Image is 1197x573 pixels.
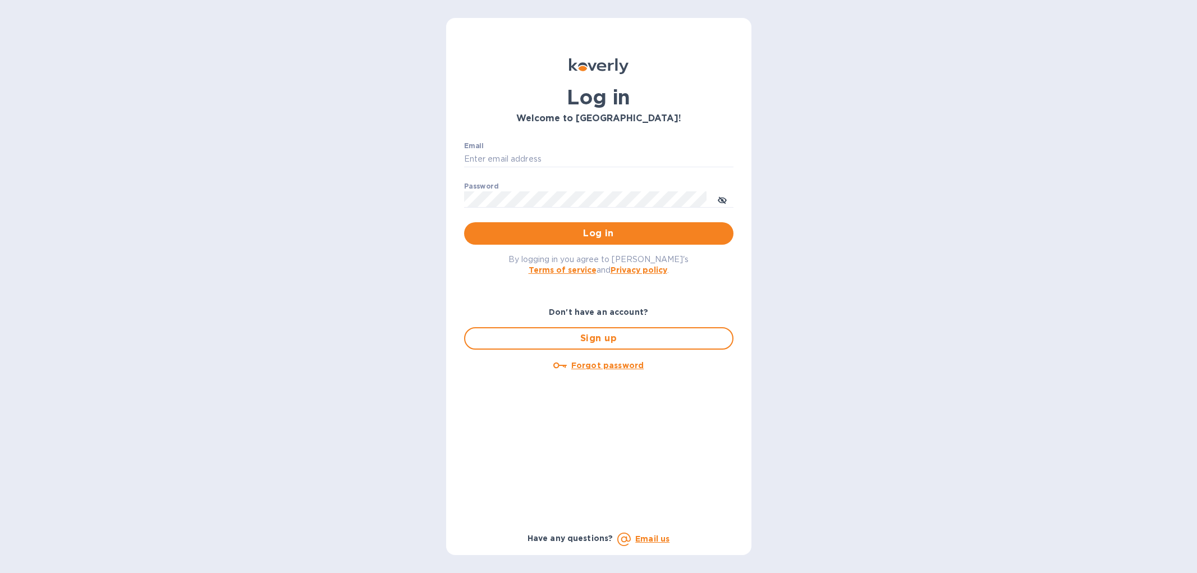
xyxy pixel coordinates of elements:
[464,222,733,245] button: Log in
[508,255,689,274] span: By logging in you agree to [PERSON_NAME]'s and .
[464,327,733,350] button: Sign up
[549,308,648,317] b: Don't have an account?
[611,265,667,274] a: Privacy policy
[464,85,733,109] h1: Log in
[464,183,498,190] label: Password
[635,534,669,543] a: Email us
[474,332,723,345] span: Sign up
[473,227,724,240] span: Log in
[711,188,733,210] button: toggle password visibility
[569,58,629,74] img: Koverly
[528,534,613,543] b: Have any questions?
[464,151,733,168] input: Enter email address
[464,113,733,124] h3: Welcome to [GEOGRAPHIC_DATA]!
[464,143,484,149] label: Email
[571,361,644,370] u: Forgot password
[529,265,597,274] a: Terms of service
